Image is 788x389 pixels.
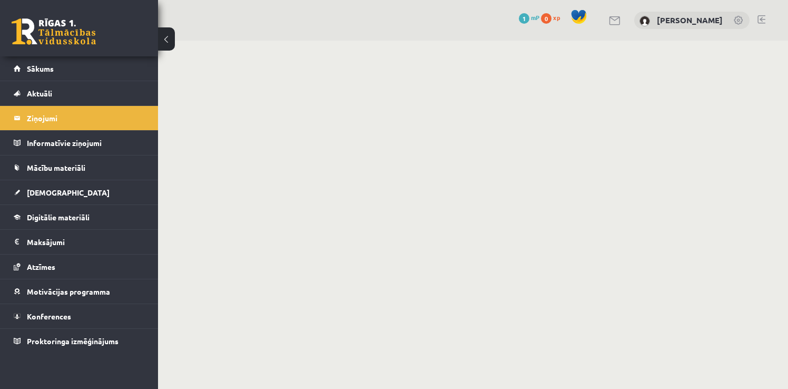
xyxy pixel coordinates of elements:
legend: Maksājumi [27,230,145,254]
legend: Informatīvie ziņojumi [27,131,145,155]
span: [DEMOGRAPHIC_DATA] [27,188,110,197]
span: xp [553,13,560,22]
a: 0 xp [541,13,565,22]
a: 1 mP [519,13,539,22]
a: [DEMOGRAPHIC_DATA] [14,180,145,205]
span: Atzīmes [27,262,55,271]
a: Atzīmes [14,255,145,279]
span: Proktoringa izmēģinājums [27,336,119,346]
span: 1 [519,13,529,24]
img: Darja Vasiļevska [639,16,650,26]
span: Konferences [27,312,71,321]
a: Maksājumi [14,230,145,254]
a: Rīgas 1. Tālmācības vidusskola [12,18,96,45]
span: Mācību materiāli [27,163,85,172]
a: Motivācijas programma [14,279,145,304]
span: 0 [541,13,551,24]
a: Mācību materiāli [14,155,145,180]
a: Aktuāli [14,81,145,105]
a: Proktoringa izmēģinājums [14,329,145,353]
span: Aktuāli [27,89,52,98]
span: Sākums [27,64,54,73]
a: Sākums [14,56,145,81]
span: Digitālie materiāli [27,212,90,222]
span: Motivācijas programma [27,287,110,296]
a: [PERSON_NAME] [657,15,723,25]
a: Informatīvie ziņojumi [14,131,145,155]
a: Konferences [14,304,145,328]
a: Digitālie materiāli [14,205,145,229]
legend: Ziņojumi [27,106,145,130]
span: mP [531,13,539,22]
a: Ziņojumi [14,106,145,130]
